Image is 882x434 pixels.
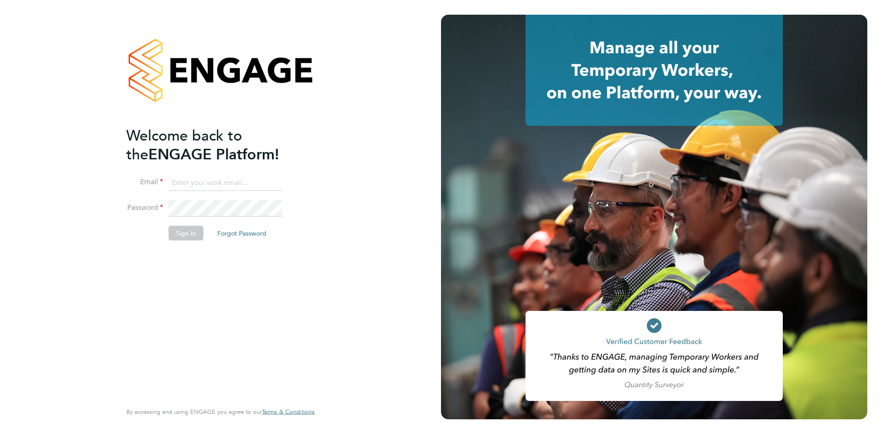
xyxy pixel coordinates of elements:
[169,226,204,241] button: Sign In
[262,408,315,416] span: Terms & Conditions
[126,126,242,163] span: Welcome back to the
[262,408,315,416] a: Terms & Conditions
[210,226,274,241] button: Forgot Password
[126,203,163,213] label: Password
[126,177,163,187] label: Email
[126,126,305,163] h2: ENGAGE Platform!
[126,408,315,416] span: By accessing and using ENGAGE you agree to our
[169,175,282,191] input: Enter your work email...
